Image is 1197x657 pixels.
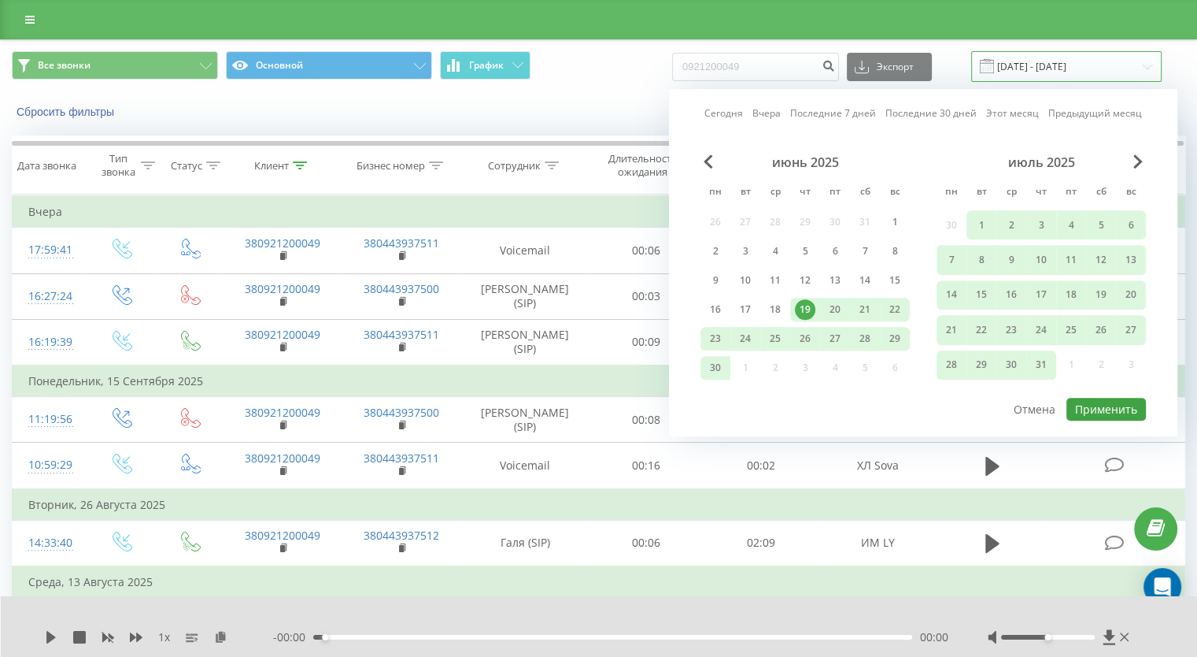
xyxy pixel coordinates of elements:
[760,327,790,351] div: ср 25 июня 2025 г.
[700,356,730,380] div: пн 30 июня 2025 г.
[971,320,992,340] div: 22
[1001,354,1022,375] div: 30
[966,351,996,380] div: вт 29 июля 2025 г.
[245,236,320,251] a: 380921200049
[735,299,756,320] div: 17
[1001,285,1022,306] div: 16
[461,319,589,366] td: [PERSON_NAME] (SIP)
[700,298,730,321] div: пн 16 июня 2025 г.
[28,404,70,435] div: 11:19:56
[705,270,726,291] div: 9
[1044,634,1051,640] div: Accessibility label
[920,629,948,645] span: 00:00
[1086,246,1116,275] div: сб 12 июля 2025 г.
[790,298,820,321] div: чт 19 июня 2025 г.
[795,328,815,349] div: 26
[700,154,910,170] div: июнь 2025
[1089,181,1113,205] abbr: суббота
[604,152,682,179] div: Длительность ожидания
[589,273,704,319] td: 00:03
[589,520,704,566] td: 00:06
[245,327,320,342] a: 380921200049
[1031,285,1051,306] div: 17
[1001,215,1022,236] div: 2
[1048,106,1142,121] a: Предыдущий месяц
[971,250,992,270] div: 8
[966,280,996,310] div: вт 15 июля 2025 г.
[1029,181,1053,205] abbr: четверг
[1061,285,1081,306] div: 18
[880,210,910,234] div: вс 1 июня 2025 г.
[763,181,787,205] abbr: среда
[1121,285,1141,306] div: 20
[1056,315,1086,344] div: пт 25 июля 2025 г.
[322,634,328,640] div: Accessibility label
[1031,354,1051,375] div: 31
[488,159,541,173] div: Сотрудник
[1026,280,1056,310] div: чт 17 июля 2025 г.
[885,328,905,349] div: 29
[1001,250,1022,270] div: 9
[704,520,818,566] td: 02:09
[1056,210,1086,239] div: пт 4 июля 2025 г.
[996,315,1026,344] div: ср 23 июля 2025 г.
[735,241,756,262] div: 3
[790,239,820,263] div: чт 5 июня 2025 г.
[1056,246,1086,275] div: пт 11 июля 2025 г.
[28,450,70,481] div: 10:59:29
[13,489,1185,521] td: Вторник, 26 Августа 2025
[937,280,966,310] div: пн 14 июля 2025 г.
[795,241,815,262] div: 5
[1121,250,1141,270] div: 13
[461,443,589,489] td: Voicemail
[966,246,996,275] div: вт 8 июля 2025 г.
[1061,250,1081,270] div: 11
[589,397,704,443] td: 00:08
[940,181,963,205] abbr: понедельник
[364,405,439,420] a: 380443937500
[853,181,877,205] abbr: суббота
[1091,285,1111,306] div: 19
[672,53,839,81] input: Поиск по номеру
[855,270,875,291] div: 14
[357,159,425,173] div: Бизнес номер
[158,629,170,645] span: 1 x
[825,299,845,320] div: 20
[1116,315,1146,344] div: вс 27 июля 2025 г.
[12,105,122,119] button: Сбросить фильтры
[855,299,875,320] div: 21
[1116,210,1146,239] div: вс 6 июля 2025 г.
[971,215,992,236] div: 1
[795,270,815,291] div: 12
[704,106,743,121] a: Сегодня
[880,327,910,351] div: вс 29 июня 2025 г.
[941,250,962,270] div: 7
[1143,568,1181,606] div: Open Intercom Messenger
[850,269,880,292] div: сб 14 июня 2025 г.
[1026,351,1056,380] div: чт 31 июля 2025 г.
[1091,320,1111,340] div: 26
[705,241,726,262] div: 2
[364,236,439,251] a: 380443937511
[883,181,907,205] abbr: воскресенье
[735,270,756,291] div: 10
[880,239,910,263] div: вс 8 июня 2025 г.
[937,246,966,275] div: пн 7 июля 2025 г.
[364,528,439,543] a: 380443937512
[461,520,589,566] td: Галя (SIP)
[364,327,439,342] a: 380443937511
[1031,215,1051,236] div: 3
[440,51,530,80] button: График
[880,269,910,292] div: вс 15 июня 2025 г.
[855,328,875,349] div: 28
[1005,398,1064,421] button: Отмена
[730,269,760,292] div: вт 10 июня 2025 г.
[469,60,504,71] span: График
[589,228,704,273] td: 00:06
[790,106,876,121] a: Последние 7 дней
[820,269,850,292] div: пт 13 июня 2025 г.
[226,51,432,80] button: Основной
[793,181,817,205] abbr: четверг
[941,354,962,375] div: 28
[820,239,850,263] div: пт 6 июня 2025 г.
